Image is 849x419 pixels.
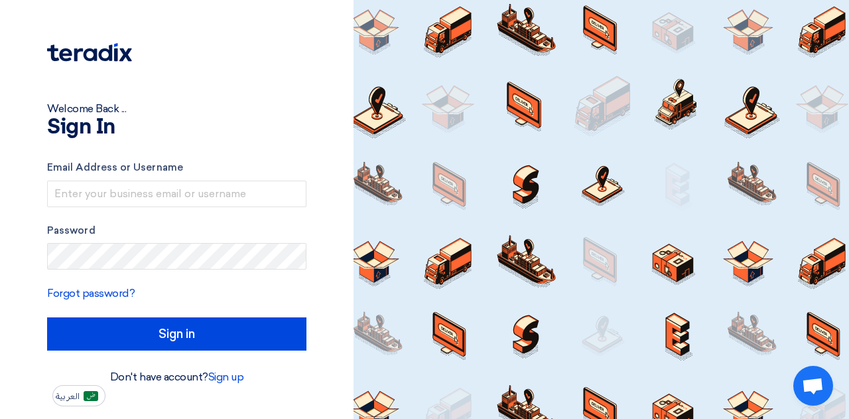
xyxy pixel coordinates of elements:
a: Forgot password? [47,287,135,299]
div: Welcome Back ... [47,101,306,117]
label: Email Address or Username [47,160,306,175]
input: Enter your business email or username [47,181,306,207]
img: Teradix logo [47,43,132,62]
span: العربية [56,392,80,401]
a: Sign up [208,371,244,383]
label: Password [47,223,306,238]
img: ar-AR.png [84,391,98,401]
a: Open chat [793,366,833,406]
h1: Sign In [47,117,306,138]
button: العربية [52,385,105,406]
input: Sign in [47,317,306,351]
div: Don't have account? [47,369,306,385]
